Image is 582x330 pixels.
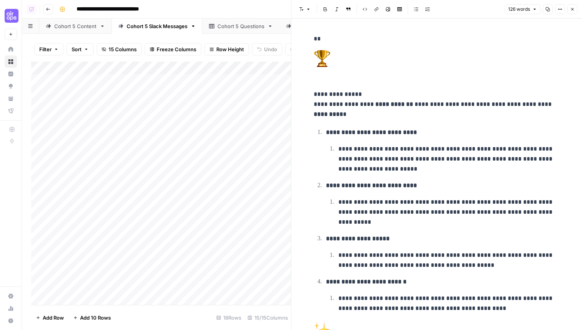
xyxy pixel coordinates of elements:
[217,22,264,30] div: Cohort 5 Questions
[5,290,17,302] a: Settings
[204,43,249,55] button: Row Height
[5,6,17,25] button: Workspace: AirCraft - AM
[5,43,17,55] a: Home
[72,45,82,53] span: Sort
[264,45,277,53] span: Undo
[67,43,94,55] button: Sort
[39,45,52,53] span: Filter
[127,22,187,30] div: Cohort 5 Slack Messages
[34,43,64,55] button: Filter
[112,18,202,34] a: Cohort 5 Slack Messages
[5,105,17,117] a: Flightpath
[216,45,244,53] span: Row Height
[145,43,201,55] button: Freeze Columns
[43,314,64,322] span: Add Row
[109,45,137,53] span: 15 Columns
[5,302,17,315] a: Usage
[202,18,279,34] a: Cohort 5 Questions
[508,6,530,13] span: 126 words
[31,312,69,324] button: Add Row
[5,80,17,92] a: Opportunities
[252,43,282,55] button: Undo
[39,18,112,34] a: Cohort 5 Content
[97,43,142,55] button: 15 Columns
[5,55,17,68] a: Browse
[157,45,196,53] span: Freeze Columns
[505,4,540,14] button: 126 words
[5,9,18,23] img: AirCraft - AM Logo
[5,315,17,327] button: Help + Support
[279,18,378,34] a: Cohort 5 Newsletter Recaps
[69,312,115,324] button: Add 10 Rows
[80,314,111,322] span: Add 10 Rows
[5,92,17,105] a: Your Data
[5,68,17,80] a: Insights
[244,312,291,324] div: 15/15 Columns
[54,22,97,30] div: Cohort 5 Content
[213,312,244,324] div: 18 Rows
